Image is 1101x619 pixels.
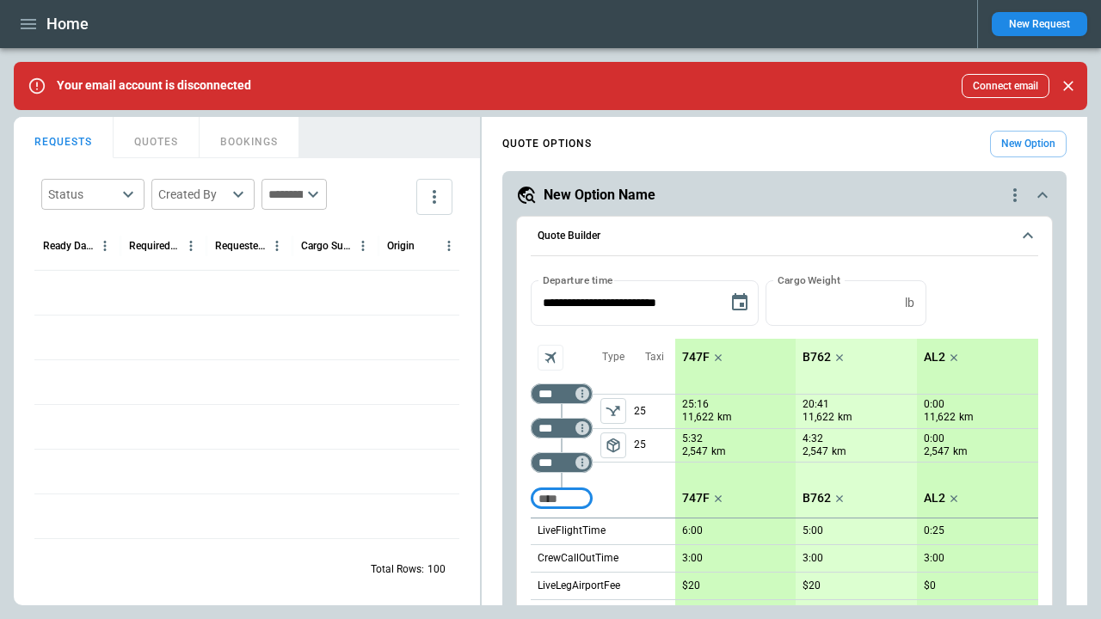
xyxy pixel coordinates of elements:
[924,444,950,459] p: 2,547
[531,383,593,404] div: Too short
[1056,74,1080,98] button: Close
[129,240,180,252] div: Required Date & Time (UTC+03:00)
[94,235,116,257] button: Ready Date & Time (UTC+03:00) column menu
[953,444,968,459] p: km
[531,488,593,509] div: Too short
[531,217,1038,256] button: Quote Builder
[43,240,94,252] div: Ready Date & Time (UTC+03:00)
[682,350,710,365] p: 747F
[48,186,117,203] div: Status
[803,410,834,425] p: 11,622
[543,273,613,287] label: Departure time
[924,579,936,592] p: $0
[682,410,714,425] p: 11,622
[682,524,703,537] p: 6:00
[1056,67,1080,105] div: dismiss
[301,240,352,252] div: Cargo Summary
[605,437,622,454] span: package_2
[538,524,606,538] p: LiveFlightTime
[114,117,200,158] button: QUOTES
[717,410,732,425] p: km
[600,398,626,424] button: left aligned
[46,14,89,34] h1: Home
[803,432,823,445] p: 4:32
[723,285,757,320] button: Choose date, selected date is Sep 9, 2025
[990,131,1067,157] button: New Option
[803,579,821,592] p: $20
[427,562,446,577] p: 100
[266,235,288,257] button: Requested Route column menu
[387,240,415,252] div: Origin
[502,140,592,148] h4: QUOTE OPTIONS
[215,240,266,252] div: Requested Route
[531,452,593,473] div: Too short
[682,552,703,565] p: 3:00
[538,551,618,566] p: CrewCallOutTime
[538,345,563,371] span: Aircraft selection
[682,444,708,459] p: 2,547
[14,117,114,158] button: REQUESTS
[711,444,726,459] p: km
[924,524,944,537] p: 0:25
[531,418,593,438] div: Too short
[803,524,823,537] p: 5:00
[924,410,956,425] p: 11,622
[803,350,831,365] p: B762
[600,432,626,458] button: left aligned
[682,432,703,445] p: 5:32
[180,235,202,257] button: Required Date & Time (UTC+03:00) column menu
[200,117,299,158] button: BOOKINGS
[682,579,700,592] p: $20
[516,185,1053,205] button: New Option Namequote-option-actions
[544,186,655,205] h5: New Option Name
[352,235,374,257] button: Cargo Summary column menu
[682,491,710,506] p: 747F
[416,179,452,215] button: more
[538,579,620,593] p: LiveLegAirportFee
[803,398,829,411] p: 20:41
[924,491,945,506] p: AL2
[538,230,600,242] h6: Quote Builder
[57,78,251,93] p: Your email account is disconnected
[634,429,675,462] p: 25
[600,432,626,458] span: Type of sector
[962,74,1049,98] button: Connect email
[158,186,227,203] div: Created By
[803,444,828,459] p: 2,547
[682,398,709,411] p: 25:16
[803,552,823,565] p: 3:00
[924,552,944,565] p: 3:00
[438,235,460,257] button: Origin column menu
[600,398,626,424] span: Type of sector
[924,398,944,411] p: 0:00
[924,432,944,445] p: 0:00
[832,444,846,459] p: km
[371,562,424,577] p: Total Rows:
[634,395,675,428] p: 25
[838,410,852,425] p: km
[602,350,624,365] p: Type
[992,12,1087,36] button: New Request
[905,296,914,310] p: lb
[803,491,831,506] p: B762
[778,273,840,287] label: Cargo Weight
[924,350,945,365] p: AL2
[1005,185,1025,205] div: quote-option-actions
[645,350,664,365] p: Taxi
[959,410,974,425] p: km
